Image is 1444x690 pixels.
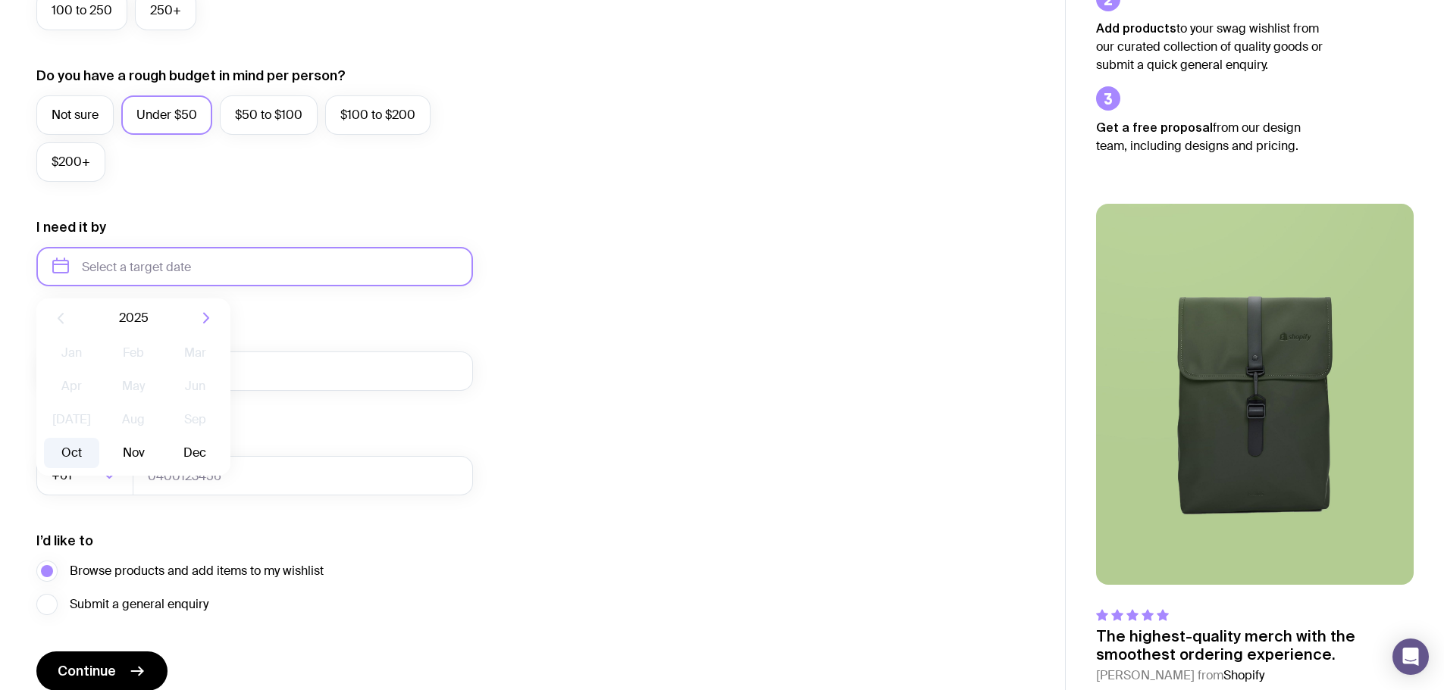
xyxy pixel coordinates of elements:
input: Search for option [75,456,99,495]
input: you@email.com [36,351,473,391]
input: Select a target date [36,247,473,286]
input: 0400123456 [133,456,473,495]
button: Mar [168,338,223,368]
button: Jan [44,338,99,368]
span: Continue [58,662,116,680]
span: Submit a general enquiry [70,595,208,614]
cite: [PERSON_NAME] from [1096,667,1414,685]
button: Aug [105,404,161,435]
label: Not sure [36,95,114,135]
button: Apr [44,371,99,401]
label: $50 to $100 [220,95,318,135]
label: I’d like to [36,532,93,550]
p: The highest-quality merch with the smoothest ordering experience. [1096,627,1414,663]
button: Dec [168,438,223,468]
p: to your swag wishlist from our curated collection of quality goods or submit a quick general enqu... [1096,19,1323,74]
span: Browse products and add items to my wishlist [70,562,324,580]
button: Feb [105,338,161,368]
button: May [105,371,161,401]
label: $200+ [36,142,105,182]
strong: Add products [1096,21,1176,35]
span: +61 [52,456,75,495]
label: Do you have a rough budget in mind per person? [36,67,346,85]
strong: Get a free proposal [1096,120,1213,134]
button: Nov [105,438,161,468]
button: [DATE] [44,404,99,435]
span: Shopify [1223,667,1264,683]
span: 2025 [119,309,149,327]
div: Open Intercom Messenger [1392,638,1429,675]
label: Under $50 [121,95,212,135]
button: Oct [44,438,99,468]
button: Sep [168,404,223,435]
label: $100 to $200 [325,95,431,135]
p: from our design team, including designs and pricing. [1096,118,1323,155]
button: Jun [168,371,223,401]
div: Search for option [36,456,133,495]
label: I need it by [36,218,106,236]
